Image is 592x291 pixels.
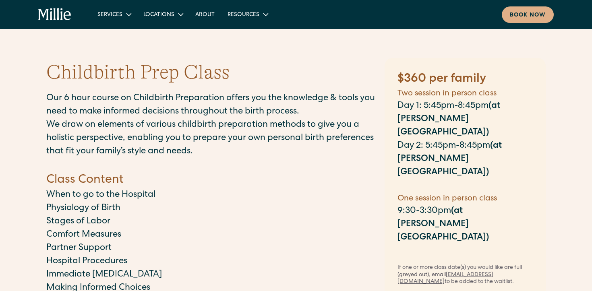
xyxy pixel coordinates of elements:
[137,8,189,21] div: Locations
[46,268,377,282] p: Immediate [MEDICAL_DATA]
[189,8,221,21] a: About
[510,11,546,20] div: Book now
[502,6,554,23] a: Book now
[46,60,230,86] h1: Childbirth Prep Class
[397,193,533,205] h5: One session in person class
[397,207,489,242] strong: (at [PERSON_NAME][GEOGRAPHIC_DATA])
[397,140,533,180] p: Day 2: 5:45pm-8:45pm
[46,119,377,159] p: We draw on elements of various childbirth preparation methods to give you a holistic perspective,...
[397,142,502,177] strong: (at [PERSON_NAME][GEOGRAPHIC_DATA])
[38,8,72,21] a: home
[397,88,533,100] h5: Two session in person class
[397,73,486,85] strong: $360 per family
[397,245,533,258] p: ‍
[46,215,377,229] p: Stages of Labor
[397,180,533,193] p: ‍
[97,11,122,19] div: Services
[143,11,174,19] div: Locations
[397,264,533,286] div: If one or more class date(s) you would like are full (greyed out), email to be added to the waitl...
[46,229,377,242] p: Comfort Measures
[397,205,533,245] p: 9:30-3:30pm
[46,159,377,172] p: ‍
[46,255,377,268] p: Hospital Procedures
[397,102,500,137] strong: (at [PERSON_NAME][GEOGRAPHIC_DATA])
[221,8,274,21] div: Resources
[46,242,377,255] p: Partner Support
[397,100,533,140] p: Day 1: 5:45pm-8:45pm
[91,8,137,21] div: Services
[46,189,377,202] p: When to go to the Hospital
[46,202,377,215] p: Physiology of Birth
[46,172,377,189] h4: Class Content
[228,11,259,19] div: Resources
[46,92,377,119] p: Our 6 hour course on Childbirth Preparation offers you the knowledge & tools you need to make inf...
